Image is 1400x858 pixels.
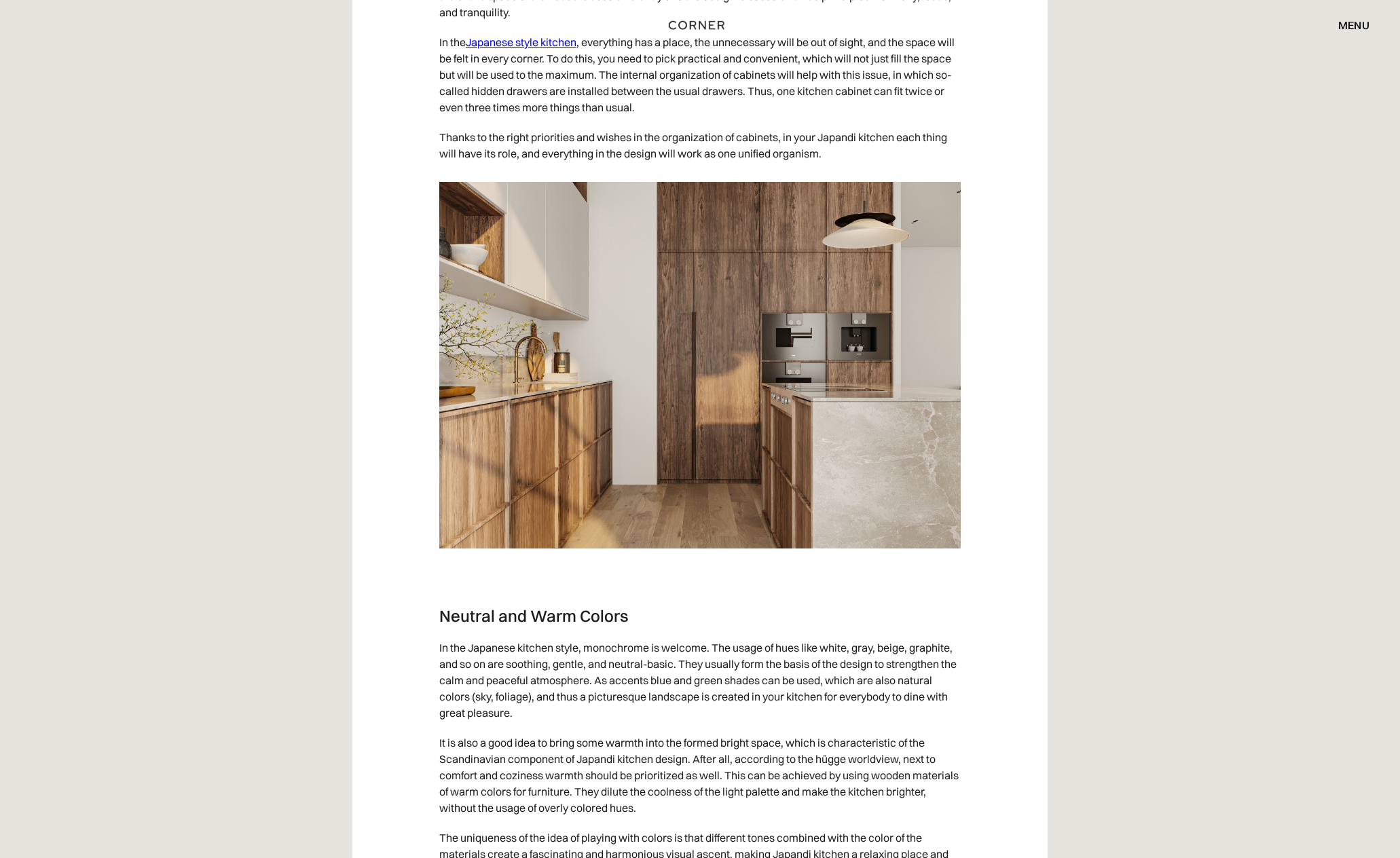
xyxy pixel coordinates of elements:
p: It is also a good idea to bring some warmth into the formed bright space, which is characteristic... [439,728,961,823]
p: ‍ [439,562,961,592]
p: Thanks to the right priorities and wishes in the organization of cabinets, in your Japandi kitche... [439,122,961,168]
a: home [635,16,765,34]
p: In the , everything has a place, the unnecessary will be out of sight, and the space will be felt... [439,27,961,122]
h3: Neutral and Warm Colors [439,605,961,626]
img: Light oak base cabinets on the right, Dekton Arga covered kitchen island on the left, and a pantr... [439,182,961,548]
p: In the Japanese kitchen style, monochrome is welcome. The usage of hues like white, gray, beige, ... [439,633,961,728]
div: menu [1338,20,1369,31]
div: menu [1325,14,1369,37]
